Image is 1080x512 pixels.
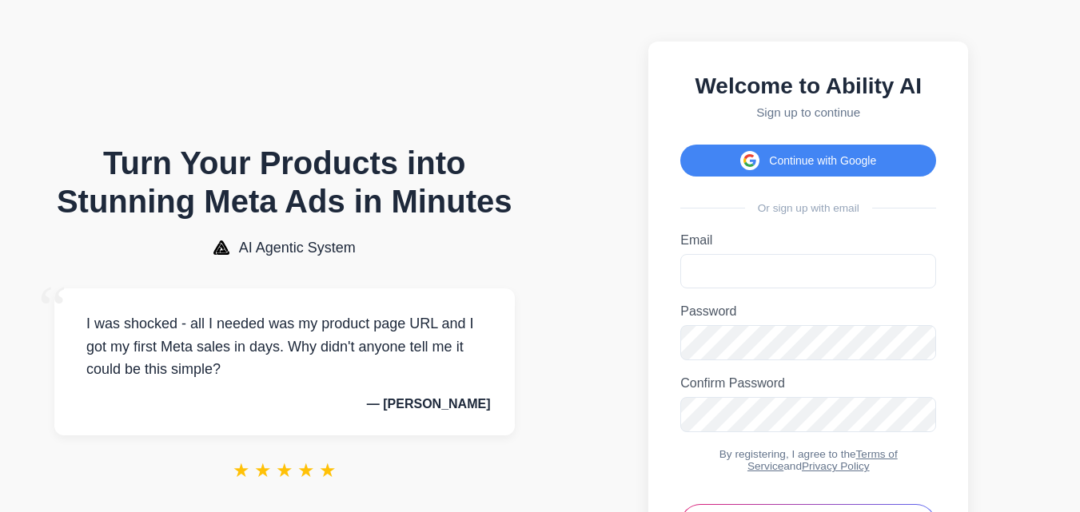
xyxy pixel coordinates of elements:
span: ★ [254,459,272,482]
span: AI Agentic System [239,240,356,256]
label: Confirm Password [680,376,936,391]
p: Sign up to continue [680,105,936,119]
label: Password [680,304,936,319]
span: ★ [276,459,293,482]
div: Or sign up with email [680,202,936,214]
span: ★ [319,459,337,482]
a: Privacy Policy [802,460,870,472]
label: Email [680,233,936,248]
button: Continue with Google [680,145,936,177]
a: Terms of Service [747,448,898,472]
div: By registering, I agree to the and [680,448,936,472]
h2: Welcome to Ability AI [680,73,936,99]
h1: Turn Your Products into Stunning Meta Ads in Minutes [54,144,515,220]
span: ★ [297,459,315,482]
p: — [PERSON_NAME] [78,397,491,411]
span: “ [38,272,67,345]
p: I was shocked - all I needed was my product page URL and I got my first Meta sales in days. Why d... [78,312,491,381]
span: ★ [233,459,250,482]
img: AI Agentic System Logo [213,240,229,255]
